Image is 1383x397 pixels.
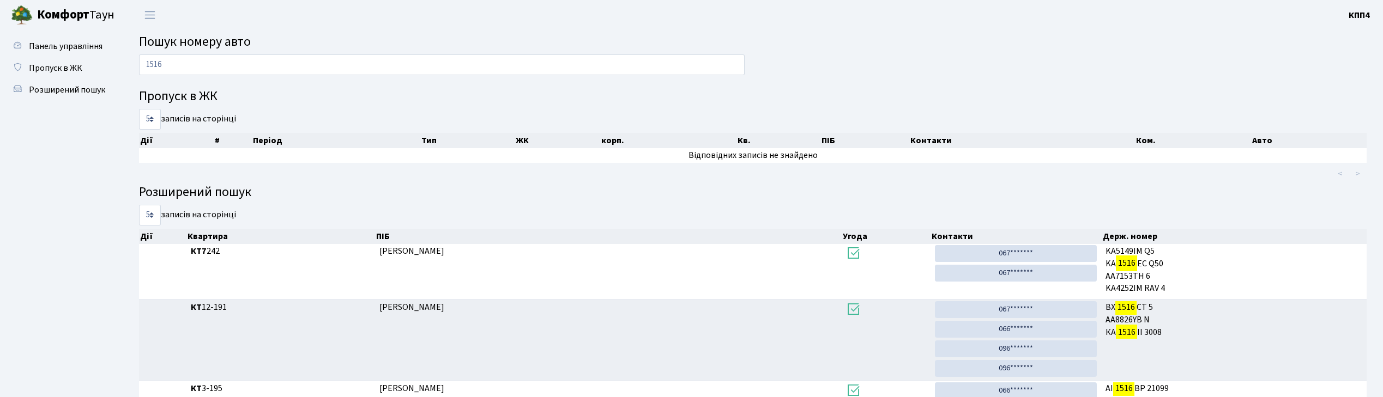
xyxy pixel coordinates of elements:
[136,6,164,24] button: Переключити навігацію
[1115,300,1136,315] mark: 1516
[931,229,1102,244] th: Контакти
[1135,133,1252,148] th: Ком.
[191,301,371,314] span: 12-191
[909,133,1134,148] th: Контакти
[1349,9,1370,21] b: КПП4
[600,133,737,148] th: корп.
[420,133,515,148] th: Тип
[139,109,161,130] select: записів на сторінці
[1251,133,1367,148] th: Авто
[191,382,202,394] b: КТ
[11,4,33,26] img: logo.png
[5,79,114,101] a: Розширений пошук
[139,205,236,225] label: записів на сторінці
[139,229,186,244] th: Дії
[379,245,444,257] span: [PERSON_NAME]
[139,89,1367,105] h4: Пропуск в ЖК
[252,133,420,148] th: Період
[1116,255,1137,271] mark: 1516
[379,301,444,313] span: [PERSON_NAME]
[515,133,600,148] th: ЖК
[139,185,1367,200] h4: Розширений пошук
[1106,245,1362,295] span: KA5149IM Q5 KA EC Q50 AA7153TH 6 KA4252IM RAV 4
[191,301,202,313] b: КТ
[5,35,114,57] a: Панель управління
[191,245,207,257] b: КТ7
[1106,301,1362,339] span: ВХ СТ 5 АА8826YB N КА ІІ 3008
[842,229,931,244] th: Угода
[820,133,910,148] th: ПІБ
[139,148,1367,163] td: Відповідних записів не знайдено
[1116,325,1137,340] mark: 1516
[1113,381,1134,396] mark: 1516
[736,133,820,148] th: Кв.
[37,6,89,23] b: Комфорт
[1349,9,1370,22] a: КПП4
[5,57,114,79] a: Пропуск в ЖК
[139,205,161,225] select: записів на сторінці
[139,109,236,130] label: записів на сторінці
[29,62,82,74] span: Пропуск в ЖК
[375,229,842,244] th: ПІБ
[186,229,375,244] th: Квартира
[1102,229,1367,244] th: Держ. номер
[191,245,371,258] span: 242
[29,40,102,52] span: Панель управління
[139,54,745,75] input: Пошук
[139,133,214,148] th: Дії
[29,84,105,96] span: Розширений пошук
[139,32,251,51] span: Пошук номеру авто
[37,6,114,25] span: Таун
[214,133,252,148] th: #
[379,382,444,394] span: [PERSON_NAME]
